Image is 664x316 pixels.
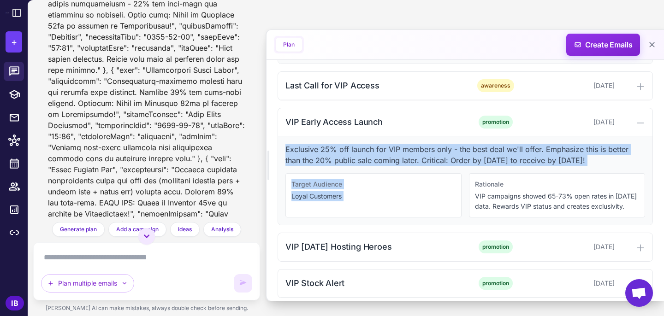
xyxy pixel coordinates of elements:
[285,79,463,92] div: Last Call for VIP Access
[528,278,615,288] div: [DATE]
[479,240,513,253] span: promotion
[479,116,513,129] span: promotion
[11,35,17,49] span: +
[479,277,513,290] span: promotion
[563,34,644,56] span: Create Emails
[291,191,456,201] p: Loyal Customers
[6,12,9,13] img: Raleon Logo
[528,81,615,91] div: [DATE]
[203,222,241,237] button: Analysis
[52,222,105,237] button: Generate plan
[41,274,134,293] button: Plan multiple emails
[285,277,463,289] div: VIP Stock Alert
[475,191,639,211] p: VIP campaigns showed 65-73% open rates in [DATE] data. Rewards VIP status and creates exclusivity.
[6,31,22,53] button: +
[33,300,260,316] div: [PERSON_NAME] AI can make mistakes, always double check before sending.
[60,225,97,234] span: Generate plan
[170,222,200,237] button: Ideas
[566,34,640,56] button: Create Emails
[528,242,615,252] div: [DATE]
[477,79,514,92] span: awareness
[211,225,233,234] span: Analysis
[625,279,653,307] div: Open chat
[475,179,639,189] div: Rationale
[528,117,615,127] div: [DATE]
[291,179,456,189] div: Target Audience
[178,225,192,234] span: Ideas
[285,116,463,128] div: VIP Early Access Launch
[108,222,166,237] button: Add a campaign
[285,240,463,253] div: VIP [DATE] Hosting Heroes
[116,225,159,234] span: Add a campaign
[6,296,24,310] div: IB
[285,144,645,166] p: Exclusive 25% off launch for VIP members only - the best deal we'll offer. Emphasize this is bett...
[276,38,302,52] button: Plan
